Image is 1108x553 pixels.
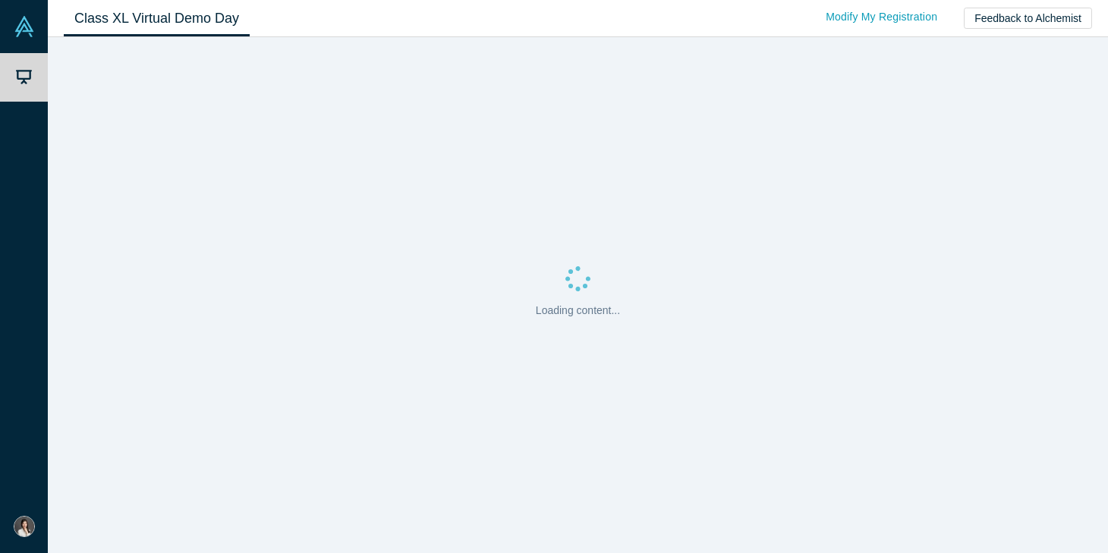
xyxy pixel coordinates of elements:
a: Modify My Registration [810,4,953,30]
a: Class XL Virtual Demo Day [64,1,250,36]
p: Loading content... [536,303,620,319]
img: Sophia Yu's Account [14,516,35,537]
img: Alchemist Vault Logo [14,16,35,37]
button: Feedback to Alchemist [964,8,1092,29]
